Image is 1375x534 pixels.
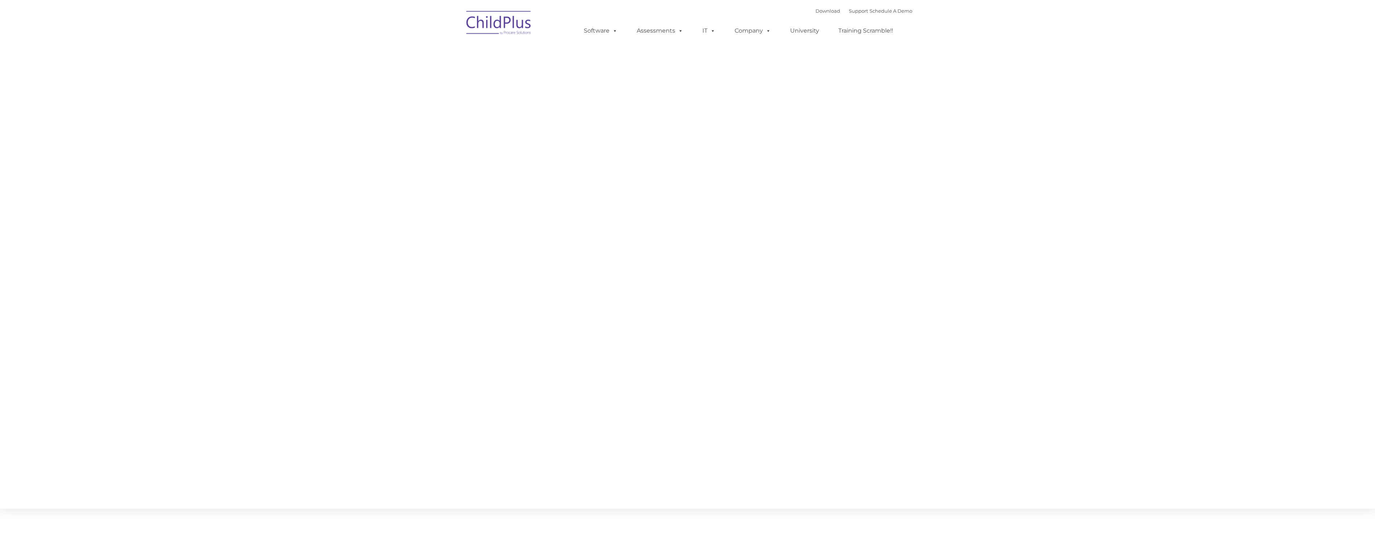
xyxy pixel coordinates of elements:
a: Support [849,8,868,14]
font: | [815,8,912,14]
a: Training Scramble!! [831,24,900,38]
a: Schedule A Demo [870,8,912,14]
a: Software [577,24,625,38]
a: Company [727,24,778,38]
a: University [783,24,826,38]
a: Download [815,8,840,14]
img: ChildPlus by Procare Solutions [463,6,535,42]
a: Assessments [629,24,690,38]
a: IT [695,24,723,38]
